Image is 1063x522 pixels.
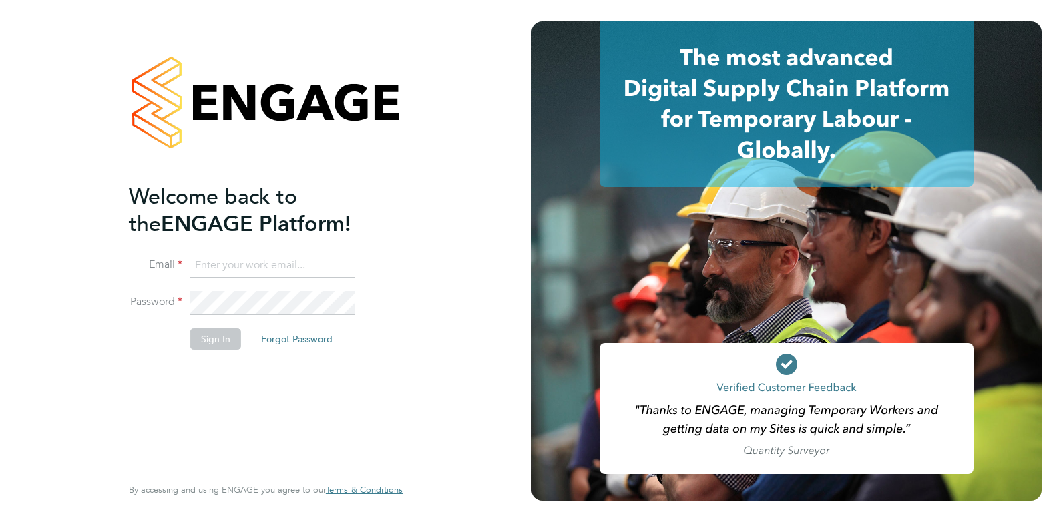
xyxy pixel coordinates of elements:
a: Terms & Conditions [326,485,403,495]
label: Password [129,295,182,309]
button: Sign In [190,328,241,350]
input: Enter your work email... [190,254,355,278]
label: Email [129,258,182,272]
h2: ENGAGE Platform! [129,183,389,238]
span: Terms & Conditions [326,484,403,495]
button: Forgot Password [250,328,343,350]
span: Welcome back to the [129,184,297,237]
span: By accessing and using ENGAGE you agree to our [129,484,403,495]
